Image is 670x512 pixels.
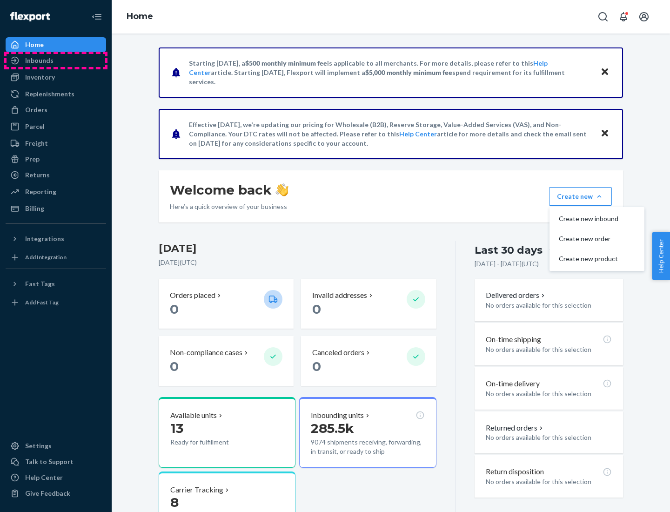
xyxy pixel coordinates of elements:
[312,290,367,301] p: Invalid addresses
[170,202,288,211] p: Here’s a quick overview of your business
[652,232,670,280] button: Help Center
[301,279,436,329] button: Invalid addresses 0
[170,347,242,358] p: Non-compliance cases
[6,295,106,310] a: Add Fast Tag
[170,301,179,317] span: 0
[189,120,591,148] p: Effective [DATE], we're updating our pricing for Wholesale (B2B), Reserve Storage, Value-Added Se...
[25,122,45,131] div: Parcel
[170,358,179,374] span: 0
[486,389,612,398] p: No orders available for this selection
[159,336,294,386] button: Non-compliance cases 0
[365,68,452,76] span: $5,000 monthly minimum fee
[551,229,643,249] button: Create new order
[6,470,106,485] a: Help Center
[25,473,63,482] div: Help Center
[311,410,364,421] p: Inbounding units
[170,420,183,436] span: 13
[299,397,436,468] button: Inbounding units285.5k9074 shipments receiving, forwarding, in transit, or ready to ship
[486,433,612,442] p: No orders available for this selection
[551,249,643,269] button: Create new product
[87,7,106,26] button: Close Navigation
[6,250,106,265] a: Add Integration
[559,256,618,262] span: Create new product
[25,56,54,65] div: Inbounds
[6,201,106,216] a: Billing
[486,378,540,389] p: On-time delivery
[551,209,643,229] button: Create new inbound
[25,105,47,115] div: Orders
[599,127,611,141] button: Close
[127,11,153,21] a: Home
[486,301,612,310] p: No orders available for this selection
[6,231,106,246] button: Integrations
[6,438,106,453] a: Settings
[311,420,354,436] span: 285.5k
[486,466,544,477] p: Return disposition
[486,423,545,433] button: Returned orders
[6,102,106,117] a: Orders
[25,170,50,180] div: Returns
[25,489,70,498] div: Give Feedback
[170,290,215,301] p: Orders placed
[486,290,547,301] button: Delivered orders
[486,477,612,486] p: No orders available for this selection
[6,184,106,199] a: Reporting
[6,276,106,291] button: Fast Tags
[6,53,106,68] a: Inbounds
[25,187,56,196] div: Reporting
[559,216,618,222] span: Create new inbound
[635,7,653,26] button: Open account menu
[6,136,106,151] a: Freight
[6,87,106,101] a: Replenishments
[25,40,44,49] div: Home
[6,152,106,167] a: Prep
[159,241,436,256] h3: [DATE]
[25,89,74,99] div: Replenishments
[245,59,327,67] span: $500 monthly minimum fee
[189,59,591,87] p: Starting [DATE], a is applicable to all merchants. For more details, please refer to this article...
[170,438,256,447] p: Ready for fulfillment
[312,358,321,374] span: 0
[25,73,55,82] div: Inventory
[25,253,67,261] div: Add Integration
[6,70,106,85] a: Inventory
[599,66,611,79] button: Close
[25,441,52,451] div: Settings
[301,336,436,386] button: Canceled orders 0
[594,7,612,26] button: Open Search Box
[159,397,295,468] button: Available units13Ready for fulfillment
[25,204,44,213] div: Billing
[170,182,288,198] h1: Welcome back
[559,236,618,242] span: Create new order
[10,12,50,21] img: Flexport logo
[311,438,424,456] p: 9074 shipments receiving, forwarding, in transit, or ready to ship
[170,494,179,510] span: 8
[549,187,612,206] button: Create newCreate new inboundCreate new orderCreate new product
[170,410,217,421] p: Available units
[25,298,59,306] div: Add Fast Tag
[399,130,437,138] a: Help Center
[475,243,543,257] div: Last 30 days
[6,454,106,469] a: Talk to Support
[25,279,55,289] div: Fast Tags
[25,139,48,148] div: Freight
[25,457,74,466] div: Talk to Support
[6,37,106,52] a: Home
[275,183,288,196] img: hand-wave emoji
[119,3,161,30] ol: breadcrumbs
[159,279,294,329] button: Orders placed 0
[6,486,106,501] button: Give Feedback
[159,258,436,267] p: [DATE] ( UTC )
[6,119,106,134] a: Parcel
[486,334,541,345] p: On-time shipping
[6,168,106,182] a: Returns
[25,155,40,164] div: Prep
[170,485,223,495] p: Carrier Tracking
[614,7,633,26] button: Open notifications
[312,347,364,358] p: Canceled orders
[25,234,64,243] div: Integrations
[475,259,539,269] p: [DATE] - [DATE] ( UTC )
